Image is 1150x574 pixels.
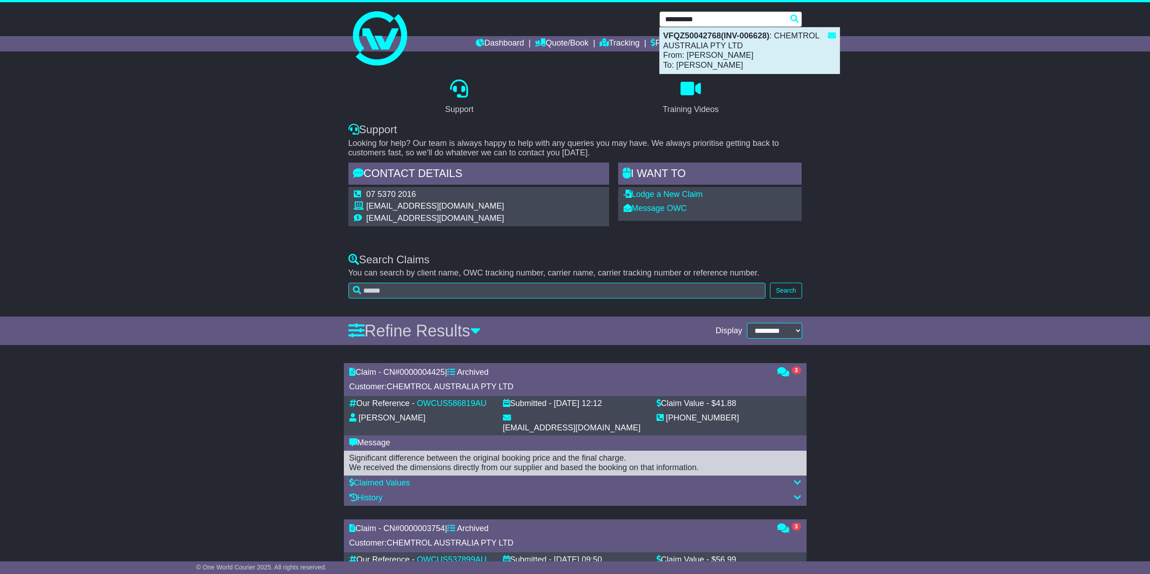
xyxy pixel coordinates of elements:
[366,214,504,224] td: [EMAIL_ADDRESS][DOMAIN_NAME]
[349,382,768,392] div: Customer:
[792,366,801,374] span: 3
[349,438,801,448] div: Message
[349,493,801,503] div: History
[624,204,687,213] a: Message OWC
[777,368,801,377] a: 3
[349,555,415,565] div: Our Reference -
[503,423,641,433] div: [EMAIL_ADDRESS][DOMAIN_NAME]
[476,36,524,51] a: Dashboard
[554,399,602,409] div: [DATE] 12:12
[618,163,802,187] div: I WANT to
[359,413,426,423] div: [PERSON_NAME]
[792,523,801,531] span: 3
[660,28,840,74] div: : CHEMTROL AUSTRALIA PTY LTD From: [PERSON_NAME] To: [PERSON_NAME]
[439,76,479,119] a: Support
[662,103,718,116] div: Training Videos
[349,538,768,548] div: Customer:
[348,253,802,266] div: Search Claims
[711,555,736,565] div: $56.99
[387,538,514,547] span: CHEMTROL AUSTRALIA PTY LTD
[349,478,410,487] a: Claimed Values
[400,524,445,533] span: 0000003754
[715,326,742,336] span: Display
[349,368,768,378] div: Claim - CN# |
[366,190,504,202] td: 07 5370 2016
[417,555,487,564] a: OWCUS537899AU
[348,139,802,158] p: Looking for help? Our team is always happy to help with any queries you may have. We always prior...
[457,524,488,533] span: Archived
[417,399,487,408] a: OWCUS586819AU
[554,555,602,565] div: [DATE] 09:50
[777,524,801,533] a: 3
[503,555,552,565] div: Submitted -
[770,283,802,299] button: Search
[348,123,802,136] div: Support
[349,524,768,534] div: Claim - CN# |
[651,36,692,51] a: Financials
[657,399,709,409] div: Claim Value -
[196,564,327,571] span: © One World Courier 2025. All rights reserved.
[349,453,801,473] div: Significant difference between the original booking price and the final charge. We received the d...
[400,368,445,377] span: 0000004425
[348,268,802,278] p: You can search by client name, OWC tracking number, carrier name, carrier tracking number or refe...
[657,555,709,565] div: Claim Value -
[657,76,724,119] a: Training Videos
[663,31,770,40] strong: VFQZ50042768(INV-006628)
[711,399,736,409] div: $41.88
[457,368,488,377] span: Archived
[348,322,481,340] a: Refine Results
[535,36,588,51] a: Quote/Book
[503,399,552,409] div: Submitted -
[624,190,703,199] a: Lodge a New Claim
[348,163,609,187] div: Contact Details
[366,201,504,214] td: [EMAIL_ADDRESS][DOMAIN_NAME]
[445,103,474,116] div: Support
[666,413,739,423] div: [PHONE_NUMBER]
[600,36,639,51] a: Tracking
[387,382,514,391] span: CHEMTROL AUSTRALIA PTY LTD
[349,478,801,488] div: Claimed Values
[349,493,383,502] a: History
[349,399,415,409] div: Our Reference -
